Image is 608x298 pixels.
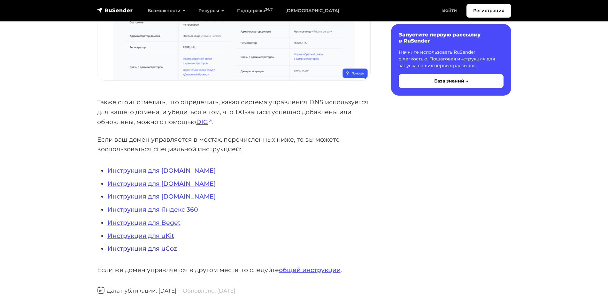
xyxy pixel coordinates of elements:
a: Инструкция для Яндекс 360 [107,206,198,213]
a: Войти [436,4,463,17]
a: Запустите первую рассылку в RuSender Начните использовать RuSender с легкостью. Пошаговая инструк... [391,24,511,96]
a: Регистрация [466,4,511,18]
img: RuSender [97,7,133,13]
a: Инструкция для uKit [107,232,174,239]
a: Инструкция для [DOMAIN_NAME] [107,167,216,174]
a: Инструкция для Beget [107,219,181,226]
a: Поддержка24/7 [231,4,279,17]
img: Дата публикации [97,286,105,294]
a: Инструкция для [DOMAIN_NAME] [107,192,216,200]
sup: 24/7 [265,7,273,12]
a: общей инструкции [279,266,341,274]
a: [DEMOGRAPHIC_DATA] [279,4,346,17]
h6: Запустите первую рассылку в RuSender [399,32,504,44]
a: Возможности [141,4,192,17]
a: DIG [196,118,212,126]
span: Обновлено: [DATE] [183,287,235,294]
a: Инструкция для uCoz [107,245,177,252]
p: Если ваш домен управляется в местах, перечисленных ниже, то вы можете воспользоваться специальной... [97,135,371,154]
p: Начните использовать RuSender с легкостью. Пошаговая инструкция для запуска ваших первых рассылок. [399,49,504,69]
button: База знаний → [399,74,504,88]
p: Если же домен управляется в другом месте, то следуйте . [97,265,371,275]
a: Ресурсы [192,4,231,17]
p: Также стоит отметить, что определить, какая система управления DNS используется для вашего домена... [97,97,371,127]
span: Дата публикации: [DATE] [97,287,176,294]
a: Инструкция для [DOMAIN_NAME] [107,180,216,187]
